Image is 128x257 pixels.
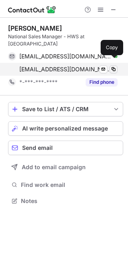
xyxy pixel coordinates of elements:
button: Reveal Button [86,78,118,86]
span: [EMAIL_ADDRESS][DOMAIN_NAME] [19,66,111,73]
button: Send email [8,141,123,155]
span: Find work email [21,181,120,189]
img: ContactOut v5.3.10 [8,5,56,15]
div: National Sales Manager - HWS at [GEOGRAPHIC_DATA] [8,33,123,48]
span: [EMAIL_ADDRESS][DOMAIN_NAME] [19,53,111,60]
div: [PERSON_NAME] [8,24,62,32]
span: Add to email campaign [22,164,86,170]
span: AI write personalized message [22,125,108,132]
div: Save to List / ATS / CRM [22,106,109,112]
button: save-profile-one-click [8,102,123,116]
button: AI write personalized message [8,121,123,136]
span: Notes [21,197,120,205]
button: Find work email [8,179,123,191]
button: Notes [8,195,123,207]
button: Add to email campaign [8,160,123,174]
span: Send email [22,145,53,151]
